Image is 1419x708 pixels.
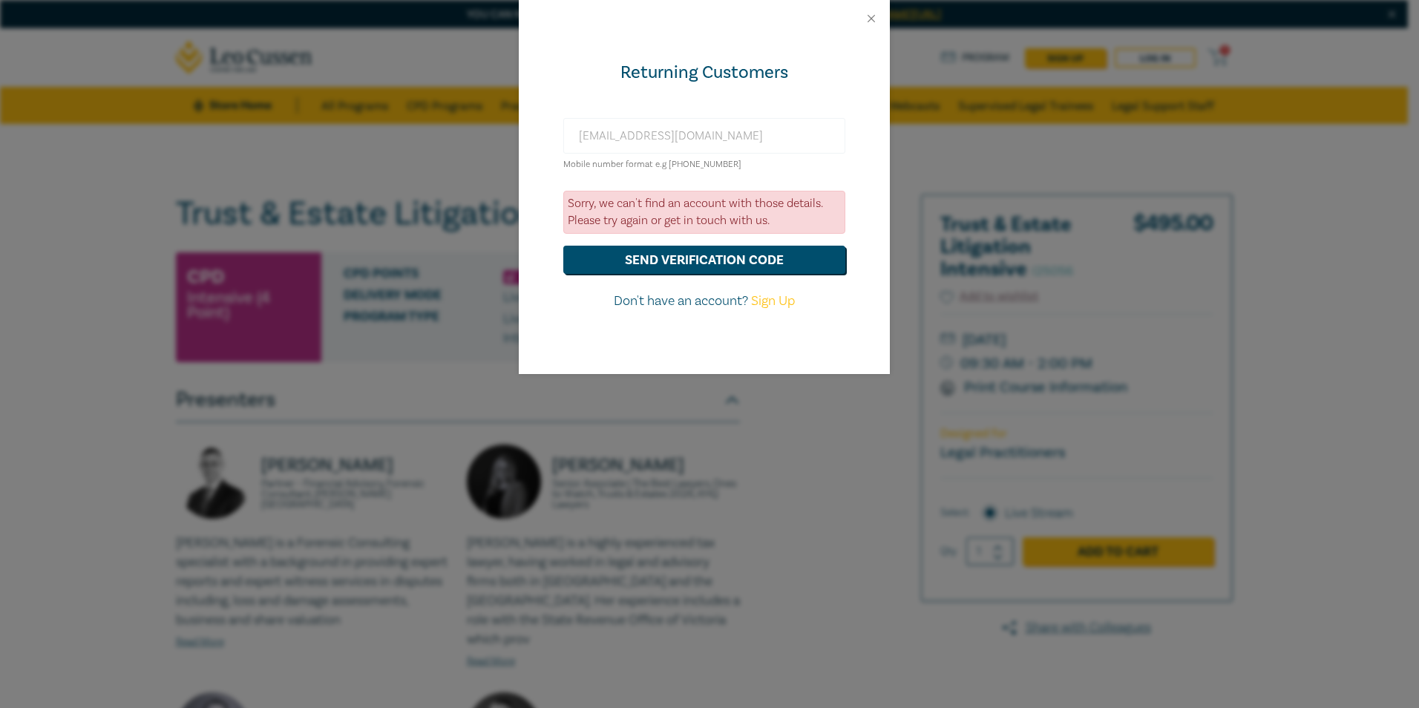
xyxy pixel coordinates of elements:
a: Sign Up [751,292,795,309]
div: Returning Customers [563,61,845,85]
button: send verification code [563,246,845,274]
small: Mobile number format e.g [PHONE_NUMBER] [563,159,741,170]
div: Sorry, we can't find an account with those details. Please try again or get in touch with us. [563,191,845,234]
input: Enter email or Mobile number [563,118,845,154]
p: Don't have an account? [563,292,845,311]
button: Close [865,12,878,25]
